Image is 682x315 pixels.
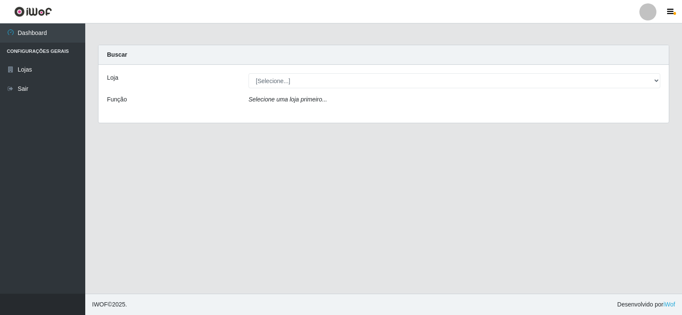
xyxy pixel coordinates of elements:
[617,300,675,309] span: Desenvolvido por
[92,301,108,308] span: IWOF
[107,95,127,104] label: Função
[107,51,127,58] strong: Buscar
[107,73,118,82] label: Loja
[14,6,52,17] img: CoreUI Logo
[92,300,127,309] span: © 2025 .
[249,96,327,103] i: Selecione uma loja primeiro...
[663,301,675,308] a: iWof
